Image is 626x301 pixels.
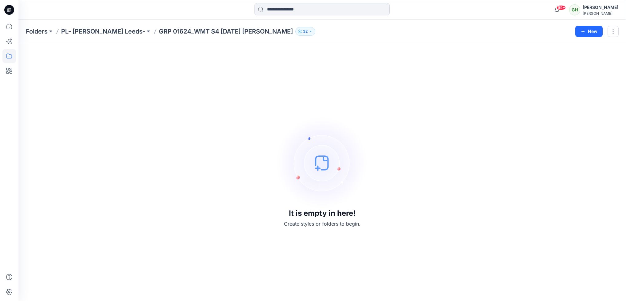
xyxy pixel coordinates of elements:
[303,28,308,35] p: 32
[569,4,580,15] div: GH
[26,27,48,36] a: Folders
[276,117,368,209] img: empty-state-image.svg
[583,11,618,16] div: [PERSON_NAME]
[61,27,145,36] a: PL- [PERSON_NAME] Leeds-
[289,209,356,218] h3: It is empty in here!
[557,5,566,10] span: 99+
[284,220,360,227] p: Create styles or folders to begin.
[575,26,603,37] button: New
[159,27,293,36] p: GRP 01624_WMT S4 [DATE] [PERSON_NAME]
[583,4,618,11] div: [PERSON_NAME]
[295,27,315,36] button: 32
